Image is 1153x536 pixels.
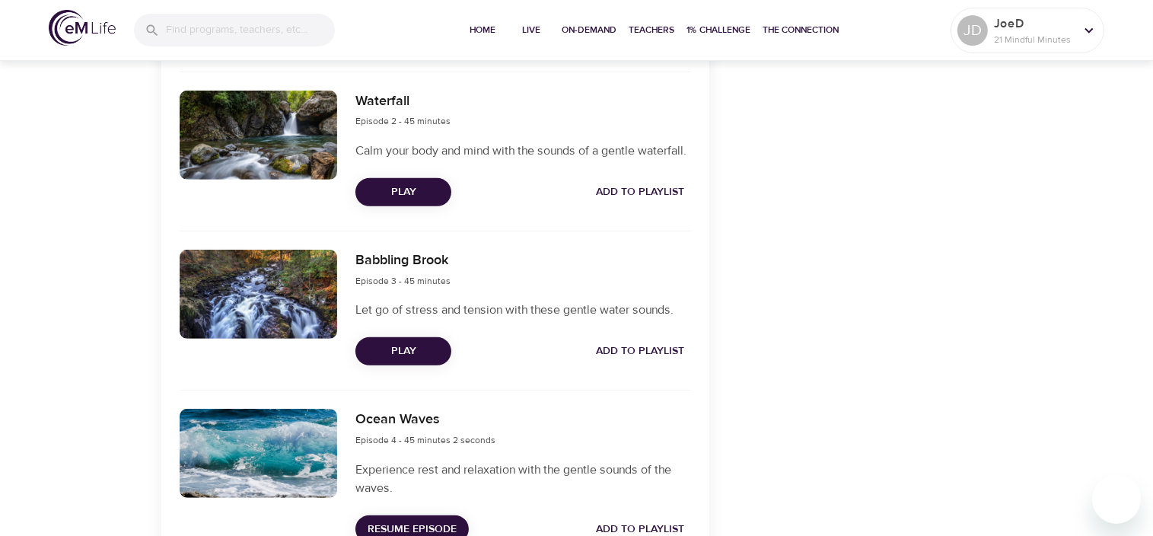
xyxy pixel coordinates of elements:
[355,142,690,160] p: Calm your body and mind with the sounds of a gentle waterfall.
[355,434,495,446] span: Episode 4 - 45 minutes 2 seconds
[465,22,502,38] span: Home
[355,178,451,206] button: Play
[562,22,617,38] span: On-Demand
[994,33,1075,46] p: 21 Mindful Minutes
[597,183,685,202] span: Add to Playlist
[49,10,116,46] img: logo
[368,342,439,361] span: Play
[355,461,690,497] p: Experience rest and relaxation with the gentle sounds of the waves.
[591,178,691,206] button: Add to Playlist
[591,337,691,365] button: Add to Playlist
[763,22,839,38] span: The Connection
[355,337,451,365] button: Play
[355,91,451,113] h6: Waterfall
[687,22,751,38] span: 1% Challenge
[355,409,495,431] h6: Ocean Waves
[355,301,690,319] p: Let go of stress and tension with these gentle water sounds.
[355,250,451,272] h6: Babbling Brook
[994,14,1075,33] p: JoeD
[166,14,335,46] input: Find programs, teachers, etc...
[368,183,439,202] span: Play
[355,275,451,287] span: Episode 3 - 45 minutes
[514,22,550,38] span: Live
[629,22,675,38] span: Teachers
[1092,475,1141,524] iframe: Button to launch messaging window
[597,342,685,361] span: Add to Playlist
[355,115,451,127] span: Episode 2 - 45 minutes
[957,15,988,46] div: JD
